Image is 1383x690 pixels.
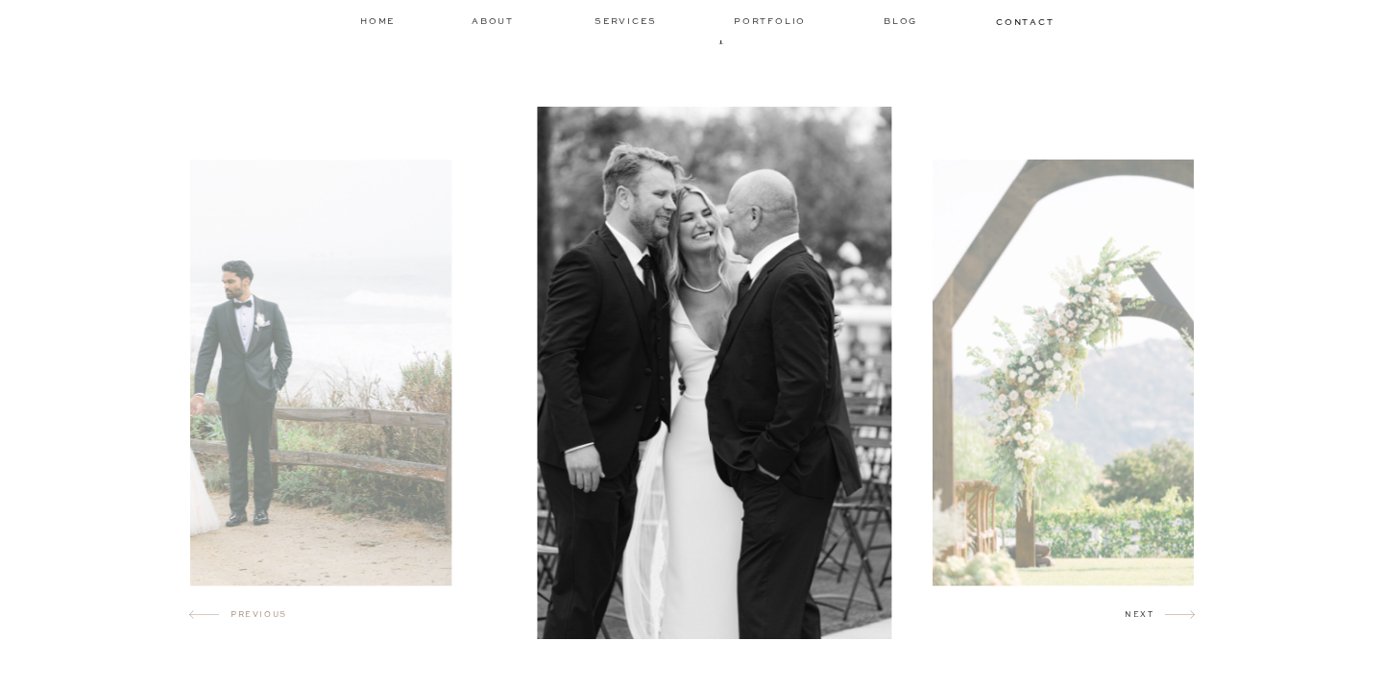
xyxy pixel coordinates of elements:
[472,14,520,28] a: about
[230,608,292,624] h2: previous
[1125,608,1165,628] h2: next
[734,14,810,28] a: Portfolio
[594,14,659,27] a: services
[884,14,922,28] a: Blog
[360,14,397,27] a: home
[996,15,1052,27] a: contact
